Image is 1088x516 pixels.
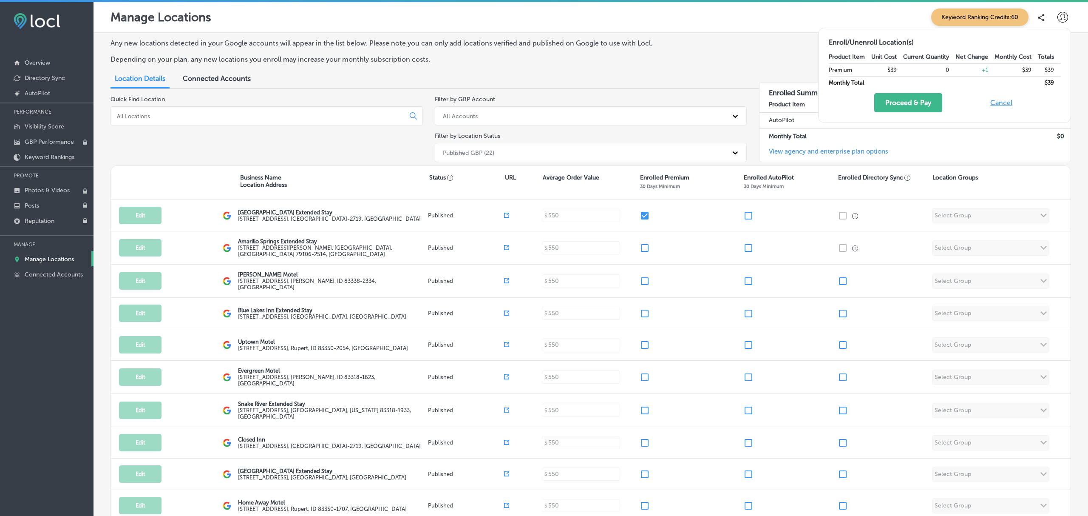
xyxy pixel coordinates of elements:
button: Edit [119,239,161,257]
span: Connected Accounts [183,74,251,83]
label: [STREET_ADDRESS] , [GEOGRAPHIC_DATA], [US_STATE] 83318-1933, [GEOGRAPHIC_DATA] [238,407,426,420]
p: Directory Sync [25,74,65,82]
p: Manage Locations [25,256,74,263]
span: Location Details [115,74,165,83]
p: Evergreen Motel [238,368,426,374]
button: Edit [119,272,161,290]
label: [STREET_ADDRESS] , Rupert, ID 83350-2054, [GEOGRAPHIC_DATA] [238,345,408,351]
p: Overview [25,59,50,66]
label: [STREET_ADDRESS] , Rupert, ID 83350-1707, [GEOGRAPHIC_DATA] [238,506,407,512]
td: Monthly Total [759,128,851,144]
p: 30 Days Minimum [744,183,784,189]
p: Connected Accounts [25,271,83,278]
p: Any new locations detected in your Google accounts will appear in the list below. Please note you... [110,39,735,47]
label: [STREET_ADDRESS] , [PERSON_NAME], ID 83318-1623, [GEOGRAPHIC_DATA] [238,374,426,387]
p: Manage Locations [110,10,211,24]
p: Amarillo Springs Extended Stay [238,238,426,245]
p: Published [428,212,504,219]
p: Enrolled Premium [640,174,689,181]
p: Published [428,502,504,509]
label: Filter by GBP Account [435,96,495,103]
p: Visibility Score [25,123,64,130]
p: GBP Performance [25,138,74,145]
p: Home Away Motel [238,499,407,506]
button: Cancel [988,93,1015,112]
td: Premium [829,63,871,76]
span: Keyword Ranking Credits: 60 [931,9,1028,26]
p: Blue Lakes Inn Extended Stay [238,307,406,314]
td: $39 [871,63,903,76]
p: Enrolled Directory Sync [838,174,911,181]
p: Published [428,245,504,251]
td: 0 [903,63,955,76]
img: logo [223,502,231,510]
img: logo [223,341,231,349]
td: + 1 [955,63,994,76]
h2: Enroll/Unenroll Location(s) [829,38,1060,46]
div: All Accounts [443,112,478,120]
p: Published [428,439,504,446]
p: Reputation [25,217,54,225]
a: View agency and enterprise plan options [759,148,888,162]
label: [STREET_ADDRESS] , [GEOGRAPHIC_DATA]-2719, [GEOGRAPHIC_DATA] [238,443,421,449]
p: Enrolled AutoPilot [744,174,794,181]
label: [STREET_ADDRESS] , [GEOGRAPHIC_DATA], [GEOGRAPHIC_DATA] [238,314,406,320]
p: [GEOGRAPHIC_DATA] Extended Stay [238,468,406,474]
img: logo [223,277,231,285]
label: [STREET_ADDRESS] , [GEOGRAPHIC_DATA], [GEOGRAPHIC_DATA] [238,474,406,481]
button: Edit [119,368,161,386]
td: $ 39 [1038,76,1060,89]
label: [STREET_ADDRESS] , [PERSON_NAME], ID 83338-2334, [GEOGRAPHIC_DATA] [238,278,426,291]
img: logo [223,211,231,220]
th: Current Quantity [903,51,955,63]
h3: Enrolled Summary Totals [759,83,1071,97]
th: Monthly Cost [994,51,1038,63]
label: Quick Find Location [110,96,165,103]
p: [GEOGRAPHIC_DATA] Extended Stay [238,209,421,216]
p: Location Groups [932,174,978,181]
th: Product Item [829,51,871,63]
img: fda3e92497d09a02dc62c9cd864e3231.png [14,13,60,29]
p: Status [429,174,505,181]
th: Totals [1038,51,1060,63]
p: Published [428,342,504,348]
p: Depending on your plan, any new locations you enroll may increase your monthly subscription costs. [110,55,735,63]
p: Average Order Value [543,174,599,181]
p: Published [428,471,504,477]
button: Edit [119,207,161,224]
p: Published [428,407,504,413]
img: logo [223,406,231,415]
button: Edit [119,434,161,451]
p: Business Name Location Address [240,174,287,188]
p: Published [428,374,504,380]
td: $ 0 [1016,128,1071,144]
button: Proceed & Pay [874,93,942,112]
p: Keyword Rankings [25,154,74,161]
img: logo [223,373,231,382]
img: logo [223,244,231,252]
p: Published [428,310,504,316]
p: AutoPilot [25,90,50,97]
img: logo [223,439,231,447]
p: Uptown Motel [238,339,408,345]
button: Edit [119,402,161,419]
td: Monthly Total [829,76,871,89]
img: logo [223,309,231,318]
p: Closed Inn [238,436,421,443]
button: Edit [119,305,161,322]
td: $39 [1038,63,1060,76]
strong: Product Item [769,101,805,108]
p: Photos & Videos [25,187,70,194]
p: [PERSON_NAME] Motel [238,271,426,278]
th: Net Change [955,51,994,63]
p: Snake River Extended Stay [238,401,426,407]
p: Posts [25,202,39,209]
label: Filter by Location Status [435,132,500,140]
p: Published [428,278,504,284]
label: [STREET_ADDRESS] , [GEOGRAPHIC_DATA]-2719, [GEOGRAPHIC_DATA] [238,216,421,222]
td: $39 [994,63,1038,76]
td: AutoPilot [759,113,851,128]
button: Edit [119,465,161,483]
button: Edit [119,336,161,354]
button: Edit [119,497,161,514]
